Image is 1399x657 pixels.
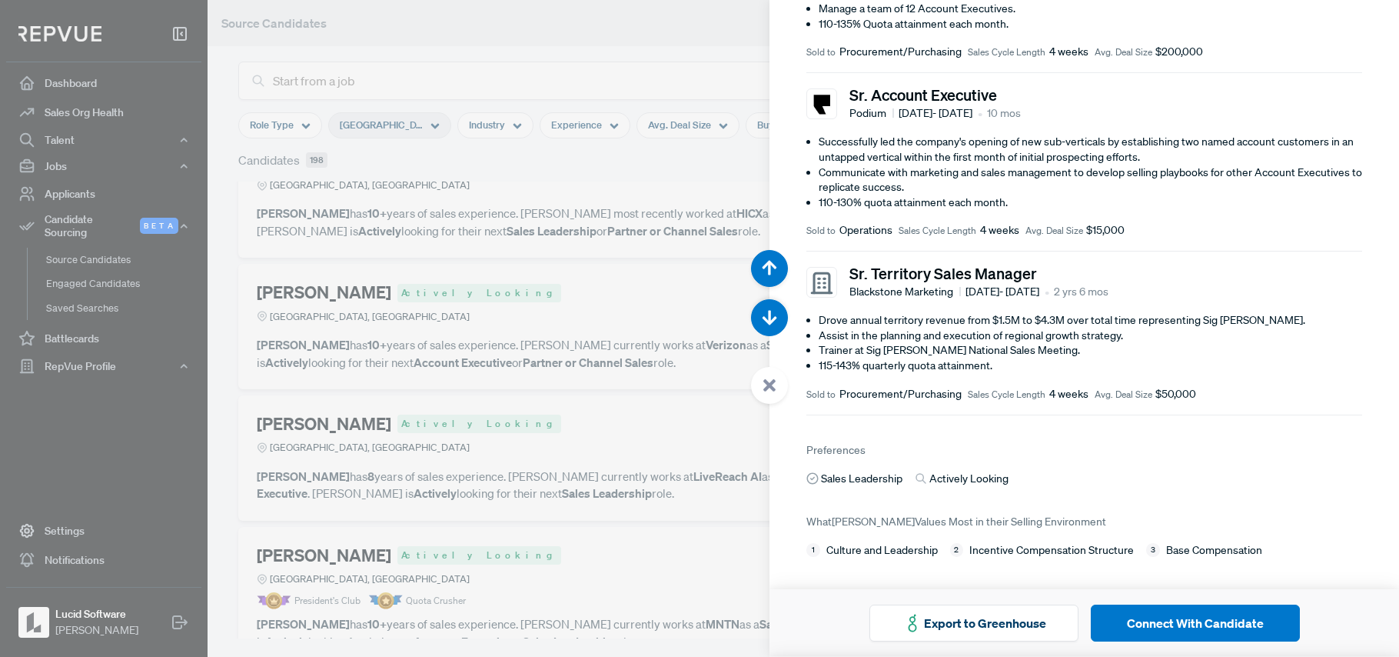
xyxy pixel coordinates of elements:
span: 4 weeks [980,222,1019,238]
span: 4 weeks [1049,386,1088,402]
span: 3 [1146,543,1160,557]
span: 10 mos [987,105,1021,122]
li: 110-130% quota attainment each month. [819,195,1362,211]
span: Avg. Deal Size [1095,388,1152,402]
span: Blackstone Marketing [849,284,961,300]
span: Sales Cycle Length [899,224,976,238]
li: Manage a team of 12 Account Executives. [819,2,1362,17]
span: 1 [806,543,820,557]
span: Incentive Compensation Structure [969,542,1134,559]
span: Avg. Deal Size [1025,224,1083,238]
li: 110-135% Quota attainment each month. [819,17,1362,32]
span: Sold to [806,224,836,238]
span: Avg. Deal Size [1095,45,1152,59]
li: 115-143% quarterly quota attainment. [819,359,1362,374]
li: Successfully led the company's opening of new sub-verticals by establishing two named account cus... [819,135,1362,165]
span: $200,000 [1155,44,1203,60]
span: [DATE] - [DATE] [899,105,972,122]
span: 2 yrs 6 mos [1054,284,1108,300]
span: [DATE] - [DATE] [965,284,1039,300]
article: • [978,104,982,122]
li: Communicate with marketing and sales management to develop selling playbooks for other Account Ex... [819,165,1362,195]
button: Connect With Candidate [1091,605,1300,642]
span: 2 [950,543,964,557]
span: Preferences [806,443,866,457]
img: Podium [809,92,834,117]
span: Actively Looking [929,471,1009,487]
span: Podium [849,105,894,122]
li: Assist in the planning and execution of regional growth strategy. [819,328,1362,344]
span: Sales Cycle Length [968,388,1045,402]
span: 4 weeks [1049,44,1088,60]
li: Trainer at Sig [PERSON_NAME] National Sales Meeting. [819,343,1362,359]
span: Base Compensation [1166,542,1262,559]
span: Sold to [806,388,836,402]
span: $15,000 [1086,222,1125,238]
span: Procurement/Purchasing [839,44,962,60]
li: Drove annual territory revenue from $1.5M to $4.3M over total time representing Sig [PERSON_NAME]. [819,313,1362,328]
h5: Sr. Account Executive [849,85,1021,104]
button: Export to Greenhouse [869,605,1078,642]
article: • [1045,282,1049,301]
span: What [PERSON_NAME] Values Most in their Selling Environment [806,515,1106,529]
span: Procurement/Purchasing [839,386,962,402]
span: Sales Cycle Length [968,45,1045,59]
span: Operations [839,222,892,238]
span: $50,000 [1155,386,1196,402]
span: Sales Leadership [821,471,902,487]
span: Culture and Leadership [826,542,938,559]
h5: Sr. Territory Sales Manager [849,264,1108,282]
span: Sold to [806,45,836,59]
